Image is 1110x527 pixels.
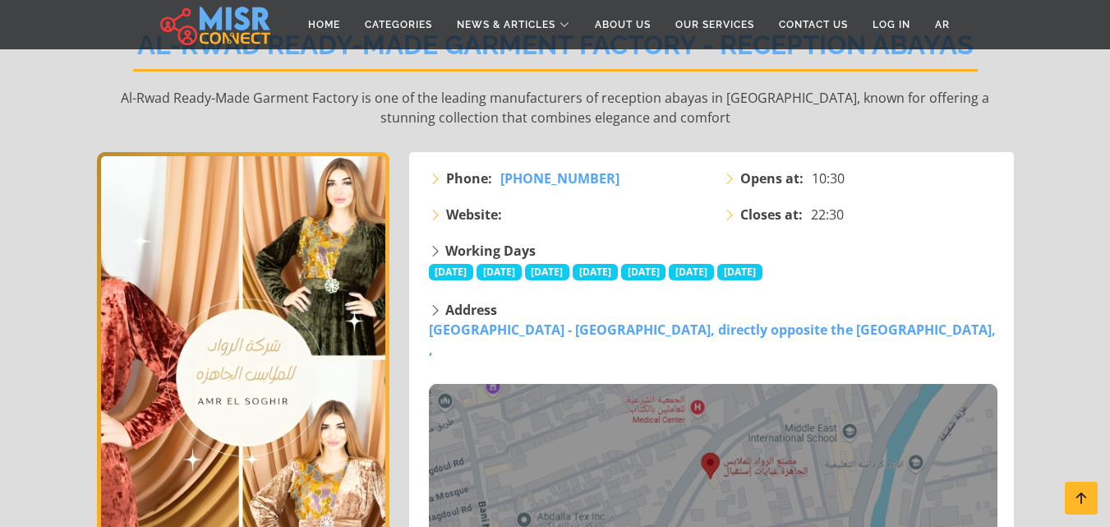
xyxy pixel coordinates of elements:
strong: Website: [446,205,502,224]
span: [DATE] [477,264,522,280]
p: Al-Rwad Ready-Made Garment Factory is one of the leading manufacturers of reception abayas in [GE... [97,88,1014,127]
span: [DATE] [429,264,474,280]
span: [DATE] [525,264,570,280]
img: main.misr_connect [160,4,270,45]
a: News & Articles [444,9,583,40]
span: News & Articles [457,17,555,32]
span: [DATE] [669,264,714,280]
a: About Us [583,9,663,40]
a: Home [296,9,352,40]
span: [DATE] [573,264,618,280]
strong: Working Days [445,242,536,260]
h2: Al-Rwad Ready-Made Garment Factory - Reception Abayas [133,30,978,72]
a: AR [923,9,962,40]
a: Categories [352,9,444,40]
span: [DATE] [621,264,666,280]
a: Our Services [663,9,767,40]
span: [DATE] [717,264,762,280]
strong: Opens at: [740,169,804,188]
strong: Address [445,301,497,319]
span: [PHONE_NUMBER] [500,169,619,187]
a: [PHONE_NUMBER] [500,169,619,188]
a: Log in [860,9,923,40]
strong: Phone: [446,169,492,188]
span: 22:30 [811,205,844,224]
a: Contact Us [767,9,860,40]
strong: Closes at: [740,205,803,224]
span: 10:30 [812,169,845,188]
